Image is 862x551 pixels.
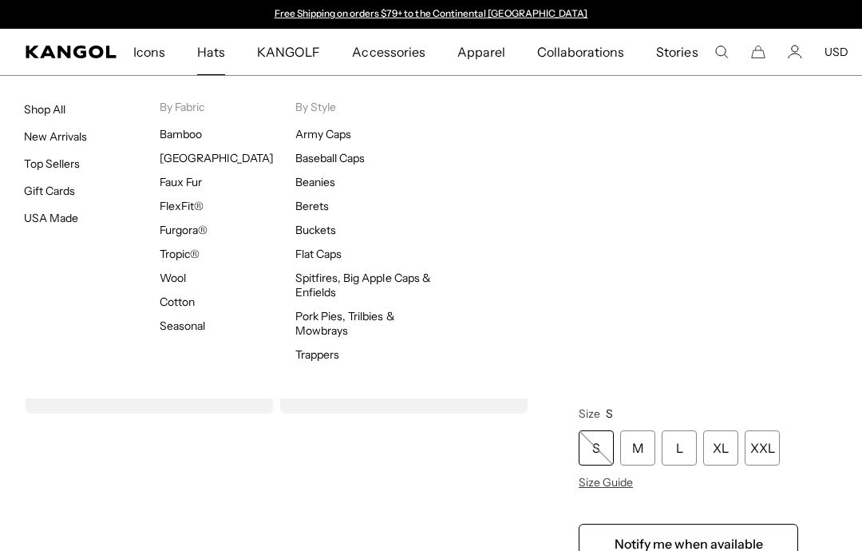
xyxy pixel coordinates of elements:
a: Wool [160,271,186,285]
span: Size Guide [579,475,633,490]
button: USD [824,45,848,59]
a: Seasonal [160,319,205,333]
div: L [662,430,697,466]
p: By Fabric [160,100,295,114]
span: S [606,406,613,421]
a: Faux Fur [160,175,202,189]
span: Size [579,406,600,421]
a: Beanies [295,175,335,189]
a: Free Shipping on orders $79+ to the Continental [GEOGRAPHIC_DATA] [275,7,588,19]
span: Hats [197,29,225,75]
a: Army Caps [295,127,351,141]
a: Trappers [295,347,339,362]
a: Bamboo [160,127,202,141]
a: FlexFit® [160,199,204,213]
a: New Arrivals [24,129,87,144]
a: Flat Caps [295,247,342,261]
div: 1 of 2 [267,8,595,21]
span: Stories [656,29,698,75]
a: Collaborations [521,29,640,75]
a: Accessories [336,29,441,75]
a: USA Made [24,211,78,225]
span: Collaborations [537,29,624,75]
a: Berets [295,199,329,213]
span: KANGOLF [257,29,320,75]
summary: Search here [714,45,729,59]
div: S [579,430,614,466]
div: XL [703,430,738,466]
div: XXL [745,430,780,466]
slideshow-component: Announcement bar [267,8,595,21]
span: Accessories [352,29,425,75]
a: KANGOLF [241,29,336,75]
a: Gift Cards [24,184,75,198]
a: Stories [640,29,714,75]
button: Cart [751,45,765,59]
a: Top Sellers [24,157,80,171]
div: M [620,430,655,466]
a: Hats [181,29,241,75]
div: Announcement [267,8,595,21]
a: Tropic® [160,247,200,261]
a: Baseball Caps [295,151,365,165]
a: Apparel [441,29,521,75]
a: Shop All [24,102,65,117]
a: Buckets [295,223,336,237]
a: Icons [117,29,181,75]
a: Pork Pies, Trilbies & Mowbrays [295,309,395,338]
a: Cotton [160,295,195,309]
a: [GEOGRAPHIC_DATA] [160,151,274,165]
a: Account [788,45,802,59]
span: Apparel [457,29,505,75]
a: Kangol [26,46,117,58]
p: By Style [295,100,431,114]
a: Furgora® [160,223,208,237]
span: Icons [133,29,165,75]
a: Spitfires, Big Apple Caps & Enfields [295,271,431,299]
